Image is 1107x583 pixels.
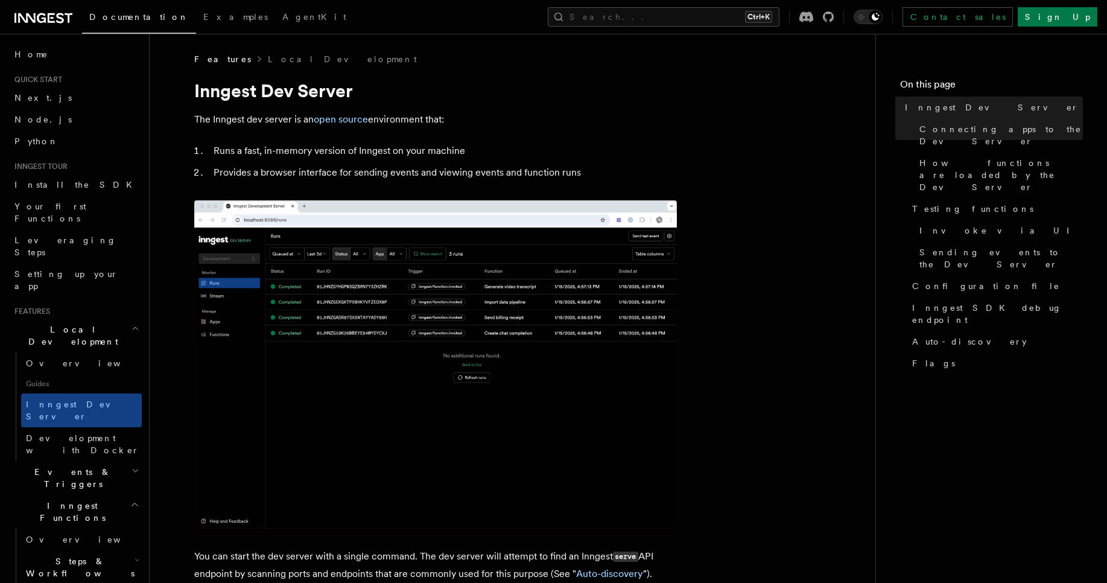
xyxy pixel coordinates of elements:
span: Python [14,136,59,146]
span: Examples [203,12,268,22]
span: Connecting apps to the Dev Server [919,123,1083,147]
a: Testing functions [907,198,1083,220]
span: Overview [26,358,150,368]
p: The Inngest dev server is an environment that: [194,111,677,128]
span: Features [10,307,50,316]
a: Overview [21,352,142,374]
button: Local Development [10,319,142,352]
span: Steps & Workflows [21,555,135,579]
span: Inngest Dev Server [26,400,129,421]
span: Auto-discovery [912,336,1027,348]
button: Inngest Functions [10,495,142,529]
a: Inngest Dev Server [900,97,1083,118]
span: AgentKit [282,12,346,22]
a: Leveraging Steps [10,229,142,263]
h4: On this page [900,77,1083,97]
a: Auto-discovery [907,331,1083,352]
span: Events & Triggers [10,466,132,490]
span: Invoke via UI [919,225,1080,237]
span: Testing functions [912,203,1033,215]
span: Flags [912,357,955,369]
span: Leveraging Steps [14,235,116,257]
div: Local Development [10,352,142,461]
a: Configuration file [907,275,1083,297]
span: Inngest Dev Server [905,101,1079,113]
span: Overview [26,535,150,544]
a: Overview [21,529,142,550]
h1: Inngest Dev Server [194,80,677,101]
li: Runs a fast, in-memory version of Inngest on your machine [210,142,677,159]
a: Inngest SDK debug endpoint [907,297,1083,331]
a: AgentKit [275,4,354,33]
a: Local Development [268,53,417,65]
li: Provides a browser interface for sending events and viewing events and function runs [210,164,677,181]
span: Guides [21,374,142,393]
span: Next.js [14,93,72,103]
a: Install the SDK [10,174,142,196]
span: Configuration file [912,280,1060,292]
a: Auto-discovery [576,568,643,579]
span: Local Development [10,323,132,348]
a: Python [10,130,142,152]
a: How functions are loaded by the Dev Server [915,152,1083,198]
span: Development with Docker [26,433,139,455]
a: Examples [196,4,275,33]
button: Toggle dark mode [854,10,883,24]
span: Your first Functions [14,202,86,223]
a: Contact sales [902,7,1013,27]
span: Documentation [89,12,189,22]
a: Documentation [82,4,196,34]
a: Connecting apps to the Dev Server [915,118,1083,152]
span: Install the SDK [14,180,139,190]
span: Node.js [14,115,72,124]
a: Setting up your app [10,263,142,297]
span: Inngest SDK debug endpoint [912,302,1083,326]
span: Setting up your app [14,269,118,291]
a: Development with Docker [21,427,142,461]
button: Search...Ctrl+K [548,7,779,27]
kbd: Ctrl+K [745,11,772,23]
a: open source [314,113,368,125]
a: Node.js [10,109,142,130]
span: Inngest Functions [10,500,130,524]
code: serve [613,552,638,562]
a: Sign Up [1018,7,1097,27]
span: Home [14,48,48,60]
a: Home [10,43,142,65]
span: Features [194,53,251,65]
a: Your first Functions [10,196,142,229]
a: Flags [907,352,1083,374]
a: Invoke via UI [915,220,1083,241]
span: Quick start [10,75,62,84]
a: Next.js [10,87,142,109]
a: Sending events to the Dev Server [915,241,1083,275]
img: Dev Server Demo [194,200,677,529]
button: Events & Triggers [10,461,142,495]
span: Inngest tour [10,162,68,171]
span: Sending events to the Dev Server [919,246,1083,270]
a: Inngest Dev Server [21,393,142,427]
span: How functions are loaded by the Dev Server [919,157,1083,193]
